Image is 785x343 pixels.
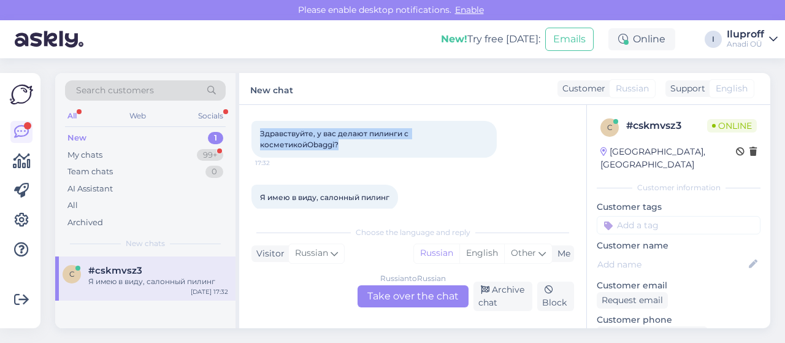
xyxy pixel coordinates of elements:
div: Russian [414,244,459,263]
div: AI Assistant [67,183,113,195]
div: Me [553,247,570,260]
span: Здравствуйте, у вас делают пилинги с косметикойObaggi? [260,129,410,149]
div: Socials [196,108,226,124]
div: Online [608,28,675,50]
span: Enable [451,4,488,15]
input: Add name [597,258,746,271]
div: Try free [DATE]: [441,32,540,47]
span: c [69,269,75,279]
span: #cskmvsz3 [88,265,142,276]
div: # cskmvsz3 [626,118,707,133]
p: Customer email [597,279,760,292]
div: 0 [205,166,223,178]
div: 99+ [197,149,223,161]
span: c [607,123,613,132]
span: New chats [126,238,165,249]
label: New chat [250,80,293,97]
span: English [716,82,748,95]
a: IluproffAnadi OÜ [727,29,778,49]
input: Add a tag [597,216,760,234]
div: Archived [67,217,103,229]
div: Iluproff [727,29,764,39]
div: Request phone number [597,326,708,343]
p: Customer phone [597,314,760,326]
div: 1 [208,132,223,144]
p: Customer name [597,239,760,252]
div: Request email [597,292,668,309]
div: Web [127,108,148,124]
div: Visitor [251,247,285,260]
span: Russian [295,247,328,260]
span: Я имею в виду, салонный пилинг [260,193,389,202]
img: Askly Logo [10,83,33,106]
div: All [67,199,78,212]
div: Take over the chat [358,285,469,307]
span: Online [707,119,757,133]
div: Russian to Russian [380,273,446,284]
div: Team chats [67,166,113,178]
div: Anadi OÜ [727,39,764,49]
div: Block [537,282,574,311]
p: Customer tags [597,201,760,214]
div: My chats [67,149,102,161]
div: Archive chat [473,282,533,311]
div: [DATE] 17:32 [191,287,228,296]
span: 17:32 [255,158,301,168]
div: New [67,132,86,144]
span: Russian [616,82,649,95]
div: All [65,108,79,124]
div: Я имею в виду, салонный пилинг [88,276,228,287]
div: Choose the language and reply [251,227,574,238]
div: English [459,244,504,263]
b: New! [441,33,467,45]
button: Emails [545,28,594,51]
div: I [705,31,722,48]
span: Search customers [76,84,154,97]
div: Support [665,82,705,95]
div: [GEOGRAPHIC_DATA], [GEOGRAPHIC_DATA] [600,145,736,171]
span: Other [511,247,536,258]
div: Customer information [597,182,760,193]
div: Customer [557,82,605,95]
